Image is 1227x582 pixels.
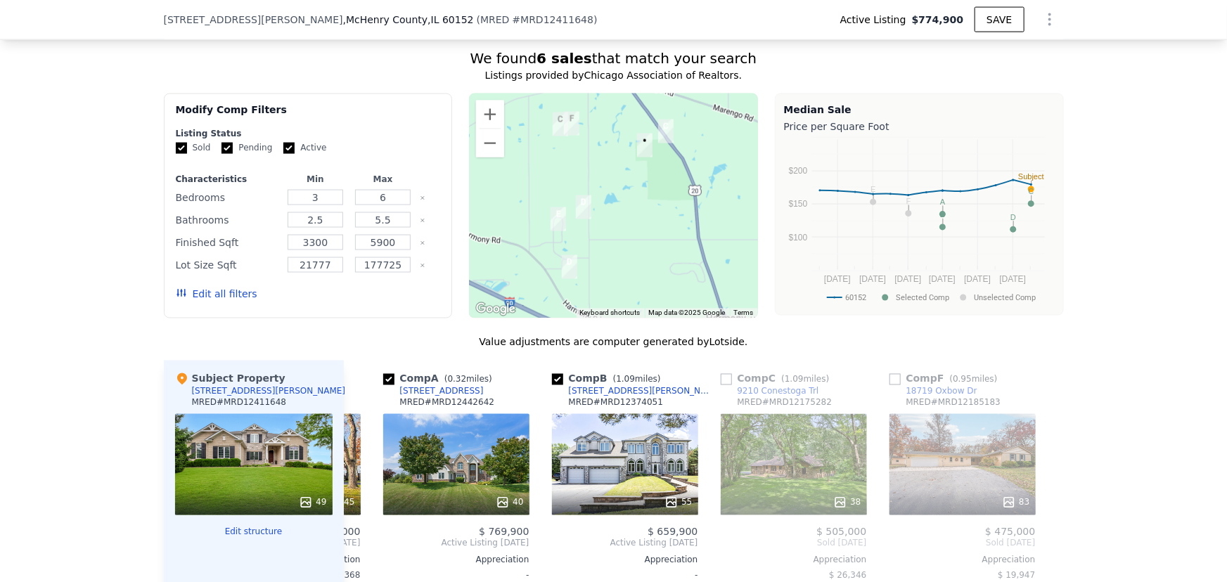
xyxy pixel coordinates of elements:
[477,13,598,27] div: ( )
[788,166,807,176] text: $200
[940,198,946,206] text: A
[299,496,326,510] div: 49
[1028,188,1034,196] text: C
[176,174,279,185] div: Characteristics
[788,200,807,209] text: $150
[552,555,698,566] div: Appreciation
[552,386,715,397] a: [STREET_ADDRESS][PERSON_NAME]
[944,375,1003,384] span: ( miles)
[784,117,1055,136] div: Price per Square Foot
[552,538,698,549] span: Active Listing [DATE]
[400,386,484,397] div: [STREET_ADDRESS]
[776,375,835,384] span: ( miles)
[448,375,467,384] span: 0.32
[894,274,921,284] text: [DATE]
[906,386,977,397] div: 18719 Oxbow Dr
[580,309,641,318] button: Keyboard shortcuts
[889,538,1036,549] span: Sold [DATE]
[176,287,257,302] button: Edit all filters
[906,397,1001,408] div: MRED # MRD12185183
[343,13,474,27] span: , McHenry County
[738,386,819,397] div: 9210 Conestoga Trl
[164,335,1064,349] div: Value adjustments are computer generated by Lotside .
[889,372,1003,386] div: Comp F
[552,372,667,386] div: Comp B
[352,174,414,185] div: Max
[420,240,425,246] button: Clear
[734,309,754,317] a: Terms
[283,143,295,154] input: Active
[383,538,529,549] span: Active Listing [DATE]
[175,372,285,386] div: Subject Property
[608,375,667,384] span: ( miles)
[513,14,594,25] span: # MRD12411648
[221,143,233,154] input: Pending
[175,526,333,538] button: Edit structure
[788,233,807,242] text: $100
[383,555,529,566] div: Appreciation
[284,174,346,185] div: Min
[176,255,279,275] div: Lot Size Sqft
[473,300,519,318] a: Open this area in Google Maps (opens a new window)
[569,386,715,397] div: [STREET_ADDRESS][PERSON_NAME]
[616,375,635,384] span: 1.09
[999,274,1026,284] text: [DATE]
[998,571,1035,581] span: $ 19,947
[940,211,945,219] text: B
[824,274,851,284] text: [DATE]
[631,128,658,163] div: 18013 Saint Andrews Dr
[192,386,346,397] div: [STREET_ADDRESS][PERSON_NAME]
[833,496,861,510] div: 38
[383,386,484,397] a: [STREET_ADDRESS]
[556,250,583,285] div: 10979 Ernest Dr
[964,274,991,284] text: [DATE]
[164,68,1064,82] div: Listings provided by Chicago Association of Realtors .
[906,197,911,205] text: F
[164,48,1064,68] div: We found that match your search
[176,233,279,252] div: Finished Sqft
[192,397,287,408] div: MRED # MRD12411648
[653,114,679,149] div: 17602 Blackstone Way
[929,274,956,284] text: [DATE]
[176,103,441,128] div: Modify Comp Filters
[721,386,819,397] a: 9210 Conestoga Trl
[176,142,211,154] label: Sold
[283,142,326,154] label: Active
[896,293,949,302] text: Selected Comp
[420,263,425,269] button: Clear
[420,195,425,201] button: Clear
[545,202,572,237] div: 10385 Oak Ridge Rd
[784,103,1055,117] div: Median Sale
[176,143,187,154] input: Sold
[473,300,519,318] img: Google
[1036,6,1064,34] button: Show Options
[1010,213,1016,221] text: D
[569,397,664,408] div: MRED # MRD12374051
[648,526,698,538] span: $ 659,900
[428,14,473,25] span: , IL 60152
[845,293,866,302] text: 60152
[164,13,343,27] span: [STREET_ADDRESS][PERSON_NAME]
[420,218,425,224] button: Clear
[439,375,498,384] span: ( miles)
[738,397,833,408] div: MRED # MRD12175282
[496,496,523,510] div: 40
[721,538,867,549] span: Sold [DATE]
[480,14,509,25] span: MRED
[176,128,441,139] div: Listing Status
[221,142,272,154] label: Pending
[1018,173,1044,181] text: Subject
[785,375,804,384] span: 1.09
[840,13,912,27] span: Active Listing
[176,210,279,230] div: Bathrooms
[784,136,1055,312] svg: A chart.
[974,293,1036,302] text: Unselected Comp
[547,107,574,142] div: 9210 Conestoga Trl
[383,372,498,386] div: Comp A
[975,7,1024,32] button: SAVE
[953,375,972,384] span: 0.95
[664,496,692,510] div: 55
[985,526,1035,538] span: $ 475,000
[558,106,585,141] div: 18719 Oxbow Dr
